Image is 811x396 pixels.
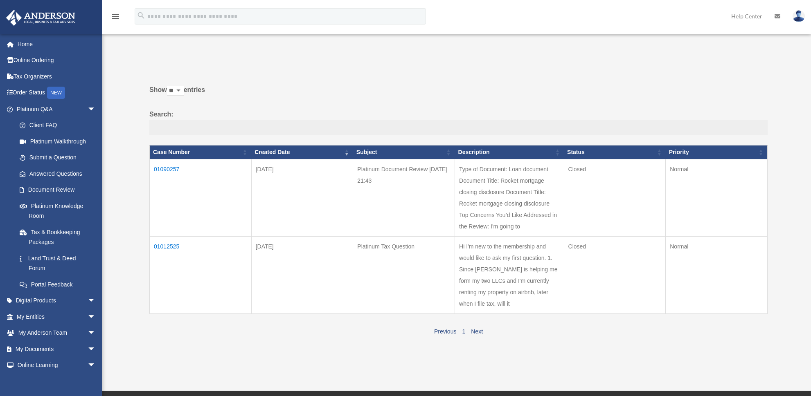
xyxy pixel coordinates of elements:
th: Priority: activate to sort column ascending [666,145,768,159]
a: Land Trust & Deed Forum [11,250,104,276]
a: Online Learningarrow_drop_down [6,357,108,374]
a: Order StatusNEW [6,85,108,101]
label: Search: [149,109,768,136]
div: NEW [47,87,65,99]
th: Created Date: activate to sort column ascending [251,145,353,159]
th: Case Number: activate to sort column ascending [150,145,252,159]
a: Tax Organizers [6,68,108,85]
a: menu [110,14,120,21]
span: arrow_drop_down [88,293,104,309]
td: 01090257 [150,159,252,237]
input: Search: [149,120,768,136]
span: arrow_drop_down [88,357,104,374]
img: Anderson Advisors Platinum Portal [4,10,78,26]
a: My Entitiesarrow_drop_down [6,309,108,325]
td: Normal [666,159,768,237]
td: Hi I'm new to the membership and would like to ask my first question. 1. Since [PERSON_NAME] is h... [455,237,564,314]
a: Platinum Q&Aarrow_drop_down [6,101,104,117]
a: Client FAQ [11,117,104,134]
a: Next [471,328,483,335]
td: [DATE] [251,159,353,237]
span: arrow_drop_down [88,325,104,342]
a: Online Ordering [6,52,108,69]
a: Platinum Walkthrough [11,133,104,150]
a: 1 [462,328,465,335]
select: Showentries [167,86,184,96]
td: Platinum Document Review [DATE] 21:43 [353,159,455,237]
th: Status: activate to sort column ascending [564,145,666,159]
td: Type of Document: Loan document Document Title: Rocket mortgage closing disclosure Document Title... [455,159,564,237]
a: Home [6,36,108,52]
th: Description: activate to sort column ascending [455,145,564,159]
td: Normal [666,237,768,314]
i: search [137,11,146,20]
span: arrow_drop_down [88,309,104,325]
span: arrow_drop_down [88,341,104,358]
td: Closed [564,237,666,314]
a: Answered Questions [11,166,100,182]
label: Show entries [149,84,768,104]
i: menu [110,11,120,21]
a: Tax & Bookkeeping Packages [11,224,104,250]
td: [DATE] [251,237,353,314]
a: Previous [434,328,456,335]
td: Closed [564,159,666,237]
a: Platinum Knowledge Room [11,198,104,224]
td: 01012525 [150,237,252,314]
a: Digital Productsarrow_drop_down [6,293,108,309]
span: arrow_drop_down [88,101,104,118]
a: Portal Feedback [11,276,104,293]
th: Subject: activate to sort column ascending [353,145,455,159]
a: Document Review [11,182,104,198]
a: My Anderson Teamarrow_drop_down [6,325,108,341]
a: Submit a Question [11,150,104,166]
td: Platinum Tax Question [353,237,455,314]
img: User Pic [793,10,805,22]
a: My Documentsarrow_drop_down [6,341,108,357]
